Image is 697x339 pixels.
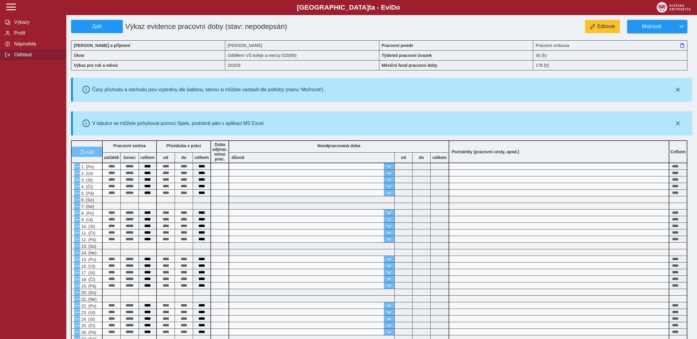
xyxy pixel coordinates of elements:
span: 19. (Pá) [80,284,96,288]
span: 12. (Pá) [80,237,96,242]
button: Menu [74,289,80,295]
button: Menu [74,276,80,282]
span: 9. (Út) [80,217,93,222]
button: Menu [74,250,80,256]
span: 3. (St) [80,178,93,182]
b: [PERSON_NAME] a příjmení [74,43,130,48]
button: Menu [74,163,80,169]
h1: Výkaz evidence pracovní doby (stav: nepodepsán) [123,20,330,33]
span: 16. (Út) [80,264,95,269]
button: Menu [74,296,80,302]
button: Menu [74,170,80,176]
button: Menu [74,256,80,262]
b: celkem [193,155,210,160]
div: Pracovní smlouva [533,40,687,50]
span: Odhlásit [12,52,61,58]
span: 1. (Po) [80,164,94,169]
button: Menu [74,322,80,328]
button: Menu [74,303,80,309]
span: 6. (So) [80,197,94,202]
img: logo_web_su.png [657,2,691,13]
span: Možnosti [632,24,671,29]
div: Časy příchodu a odchodu jsou vyplněny dle šablony, kterou si můžete nastavit dle potřeby (menu 'M... [92,87,325,92]
div: 40 (h) [533,50,687,60]
b: celkem [139,155,156,160]
div: 176 (h) [533,60,687,70]
span: 18. (Čt) [80,277,95,282]
b: od [395,155,412,160]
b: Doba odprac. mimo prac. [212,142,228,161]
div: Oddělení VŠ koleje a menzy (02050) [225,50,379,60]
span: 13. (So) [80,244,96,249]
span: Zpět [74,24,120,29]
span: 5. (Pá) [80,191,94,196]
b: Týdenní pracovní úvazek [382,53,432,58]
button: Menu [74,316,80,322]
span: Nápověda [12,41,61,47]
span: D [391,4,396,11]
span: 26. (Pá) [80,330,96,335]
button: Menu [74,243,80,249]
button: Menu [74,190,80,196]
span: 11. (Čt) [80,231,95,235]
b: Výkaz pro rok a měsíc [74,63,118,68]
span: Profil [12,30,61,36]
span: 21. (Ne) [80,297,97,302]
button: Menu [74,230,80,236]
button: Menu [74,283,80,289]
button: Menu [74,236,80,242]
div: V tabulce se můžete pohybovat pomocí šipek, podobně jako v aplikaci MS Excel. [92,121,265,126]
button: Editovat [585,20,620,33]
b: Měsíční fond pracovní doby [382,63,437,68]
span: 15. (Po) [80,257,96,262]
span: 24. (St) [80,317,95,322]
button: Menu [74,269,80,275]
button: Možnosti [627,20,676,33]
button: Menu [74,183,80,189]
b: Útvar [74,53,85,58]
b: konec [121,155,138,160]
button: Menu [74,263,80,269]
span: 2. (Út) [80,171,93,176]
button: Zpět [71,20,123,33]
b: Celkem [671,149,686,154]
b: do [175,155,193,160]
span: 25. (Čt) [80,323,95,328]
span: vrátit [84,149,95,154]
b: Poznámky (pracovní cesty, apod.) [449,149,522,154]
div: 2025/9 [225,60,379,70]
b: Pracovní směna [113,143,145,148]
span: 17. (St) [80,270,95,275]
span: Výkazy [12,20,61,25]
span: t [369,4,371,11]
b: Přestávka v práci [166,143,201,148]
b: do [412,155,430,160]
span: 7. (Ne) [80,204,94,209]
span: 23. (Út) [80,310,95,315]
span: 4. (Čt) [80,184,93,189]
b: celkem [431,155,449,160]
button: Menu [74,309,80,315]
b: začátek [103,155,120,160]
span: 8. (Po) [80,211,94,216]
span: 10. (St) [80,224,95,229]
b: Neodpracovaná doba [317,143,360,148]
button: Menu [74,197,80,203]
button: Menu [74,210,80,216]
span: 14. (Ne) [80,250,97,255]
div: [PERSON_NAME] [225,40,379,50]
span: 22. (Po) [80,303,96,308]
button: Menu [74,216,80,222]
button: Menu [74,177,80,183]
b: od [157,155,175,160]
button: Menu [74,223,80,229]
button: Menu [74,329,80,335]
span: 20. (So) [80,290,96,295]
button: vrátit [72,147,102,157]
b: Pracovní poměr [382,43,414,48]
span: o [396,4,400,11]
b: [GEOGRAPHIC_DATA] a - Evi [18,4,679,11]
span: Editovat [597,24,615,29]
b: důvod [232,155,244,160]
button: Menu [74,203,80,209]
